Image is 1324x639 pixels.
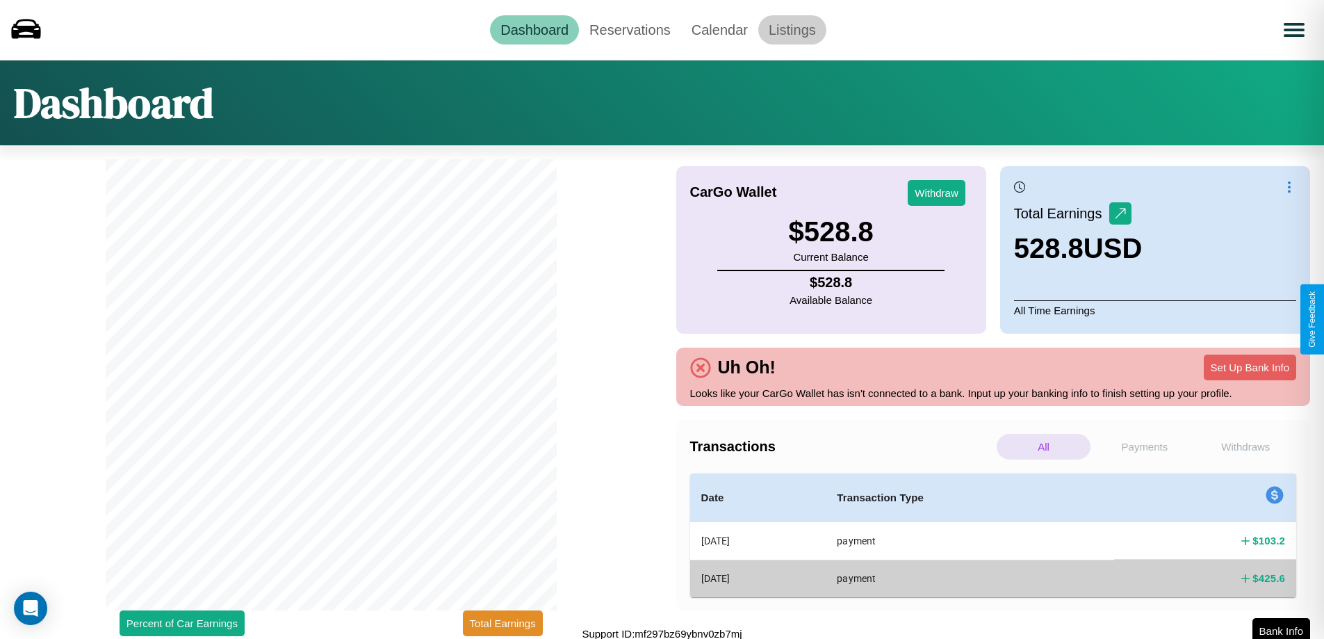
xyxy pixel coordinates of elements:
[1204,355,1296,380] button: Set Up Bank Info
[790,291,872,309] p: Available Balance
[120,610,245,636] button: Percent of Car Earnings
[788,248,873,266] p: Current Balance
[1014,201,1109,226] p: Total Earnings
[490,15,579,45] a: Dashboard
[1097,434,1191,460] p: Payments
[758,15,826,45] a: Listings
[1307,291,1317,348] div: Give Feedback
[908,180,965,206] button: Withdraw
[690,184,777,200] h4: CarGo Wallet
[579,15,681,45] a: Reservations
[1275,10,1314,49] button: Open menu
[701,490,815,506] h4: Date
[690,474,1297,597] table: simple table
[1014,233,1143,264] h3: 528.8 USD
[997,434,1090,460] p: All
[711,357,783,378] h4: Uh Oh!
[1199,434,1293,460] p: Withdraws
[1252,533,1285,548] h4: $ 103.2
[1014,300,1296,320] p: All Time Earnings
[14,74,213,131] h1: Dashboard
[826,560,1114,597] th: payment
[14,592,47,625] div: Open Intercom Messenger
[681,15,758,45] a: Calendar
[788,216,873,248] h3: $ 528.8
[690,439,993,455] h4: Transactions
[463,610,543,636] button: Total Earnings
[690,560,826,597] th: [DATE]
[1252,571,1285,585] h4: $ 425.6
[790,275,872,291] h4: $ 528.8
[837,490,1103,506] h4: Transaction Type
[826,522,1114,560] th: payment
[690,384,1297,403] p: Looks like your CarGo Wallet has isn't connected to a bank. Input up your banking info to finish ...
[690,522,826,560] th: [DATE]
